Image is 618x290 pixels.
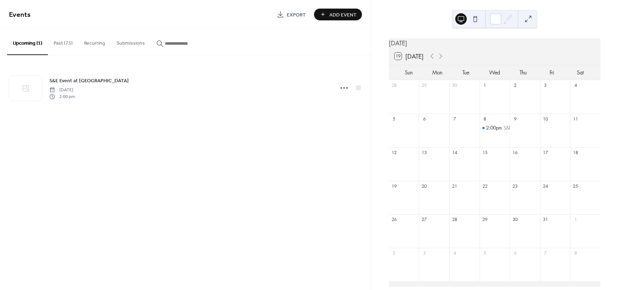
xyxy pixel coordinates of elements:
div: 26 [391,217,397,223]
button: 19[DATE] [392,51,426,62]
div: 10 [542,116,548,122]
div: 3 [542,82,548,88]
div: 4 [573,82,579,88]
div: Fri [538,65,566,80]
div: Sat [566,65,595,80]
div: 14 [452,149,458,156]
span: Events [9,8,31,22]
div: 20 [421,183,427,189]
button: Submissions [111,29,151,54]
div: Wed [480,65,509,80]
div: 15 [482,149,488,156]
span: Export [287,11,306,19]
div: 4 [452,250,458,256]
div: Mon [423,65,452,80]
div: S&E Event at [GEOGRAPHIC_DATA] [504,124,575,131]
div: 22 [482,183,488,189]
div: 7 [542,250,548,256]
div: 8 [482,116,488,122]
button: Upcoming (1) [7,29,48,55]
div: 30 [452,82,458,88]
div: 3 [421,250,427,256]
span: Add Event [329,11,357,19]
div: 25 [573,183,579,189]
span: 2:00pm [486,124,504,131]
div: 12 [391,149,397,156]
div: Thu [509,65,538,80]
div: 19 [391,183,397,189]
div: 2 [512,82,518,88]
div: 7 [452,116,458,122]
div: 23 [512,183,518,189]
div: [DATE] [389,38,600,48]
div: 28 [391,82,397,88]
div: 17 [542,149,548,156]
div: 13 [421,149,427,156]
div: S&E Event at Martin County HS [480,124,510,131]
div: 31 [542,217,548,223]
div: 16 [512,149,518,156]
div: 2 [391,250,397,256]
div: 29 [421,82,427,88]
div: 8 [573,250,579,256]
div: 9 [512,116,518,122]
button: Add Event [314,9,362,20]
div: Tue [452,65,480,80]
div: 1 [482,82,488,88]
div: 24 [542,183,548,189]
div: 1 [573,217,579,223]
div: 21 [452,183,458,189]
button: Past (75) [48,29,78,54]
div: Sun [394,65,423,80]
a: Export [271,9,311,20]
button: Recurring [78,29,111,54]
span: 2:00 pm [49,93,75,100]
span: [DATE] [49,87,75,93]
div: 6 [512,250,518,256]
a: S&E Event at [GEOGRAPHIC_DATA] [49,77,129,85]
div: 5 [391,116,397,122]
div: 29 [482,217,488,223]
div: 5 [482,250,488,256]
div: 27 [421,217,427,223]
div: 28 [452,217,458,223]
div: 18 [573,149,579,156]
div: 11 [573,116,579,122]
div: 30 [512,217,518,223]
div: 6 [421,116,427,122]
